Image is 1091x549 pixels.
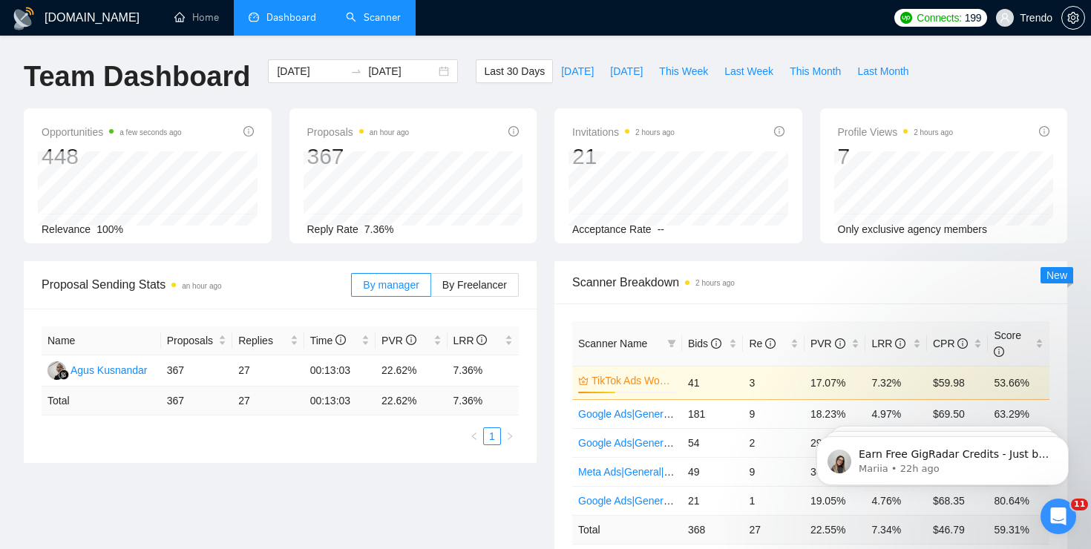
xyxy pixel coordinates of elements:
span: crown [578,375,589,386]
a: Google Ads|General|[GEOGRAPHIC_DATA]| [578,495,785,507]
span: This Week [659,63,708,79]
td: Total [572,515,682,544]
img: gigradar-bm.png [59,369,69,380]
button: right [501,427,519,445]
td: 368 [682,515,744,544]
span: Score [994,329,1021,358]
td: 00:13:03 [304,355,376,387]
div: 21 [572,142,675,171]
td: 54 [682,428,744,457]
span: By manager [363,279,419,291]
td: 27 [232,355,304,387]
button: Last 30 Days [476,59,553,83]
a: searchScanner [346,11,401,24]
button: Last Month [849,59,917,83]
span: Reply Rate [307,223,358,235]
span: info-circle [1039,126,1049,137]
span: Only exclusive agency members [838,223,988,235]
span: Connects: [917,10,961,26]
td: 7.34 % [865,515,927,544]
td: 21 [682,486,744,515]
span: Scanner Name [578,338,647,349]
a: 1 [484,428,500,444]
span: [DATE] [610,63,643,79]
span: info-circle [835,338,845,349]
td: 59.31 % [988,515,1049,544]
td: 00:13:03 [304,387,376,415]
td: 22.62% [376,355,447,387]
button: left [465,427,483,445]
td: Total [42,387,161,415]
td: 49 [682,457,744,486]
td: $69.50 [927,399,989,428]
button: This Month [782,59,849,83]
span: Invitations [572,123,675,141]
span: info-circle [765,338,776,349]
img: upwork-logo.png [900,12,912,24]
span: dashboard [249,12,259,22]
span: [DATE] [561,63,594,79]
a: Google Ads|General|[GEOGRAPHIC_DATA]+[GEOGRAPHIC_DATA]| [578,408,900,420]
td: 4.97% [865,399,927,428]
span: LRR [453,335,488,346]
td: 367 [161,387,232,415]
span: info-circle [335,335,346,345]
span: Proposals [167,332,215,349]
span: PVR [381,335,416,346]
td: 22.62 % [376,387,447,415]
td: 53.66% [988,366,1049,399]
span: Profile Views [838,123,954,141]
td: 63.29% [988,399,1049,428]
span: Re [749,338,776,349]
span: CPR [933,338,968,349]
span: Proposals [307,123,410,141]
button: setting [1061,6,1085,30]
span: Dashboard [266,11,316,24]
span: swap-right [350,65,362,77]
td: 27 [743,515,805,544]
th: Replies [232,326,304,355]
span: Acceptance Rate [572,223,652,235]
button: [DATE] [553,59,602,83]
a: Meta Ads|General|EU+[GEOGRAPHIC_DATA]| [578,466,795,478]
span: info-circle [774,126,784,137]
td: 9 [743,399,805,428]
td: 3 [743,366,805,399]
span: info-circle [243,126,254,137]
span: info-circle [476,335,487,345]
span: Scanner Breakdown [572,273,1049,292]
span: This Month [790,63,841,79]
time: 2 hours ago [914,128,953,137]
span: info-circle [711,338,721,349]
span: Proposal Sending Stats [42,275,351,294]
iframe: Intercom live chat [1041,499,1076,534]
span: info-circle [957,338,968,349]
td: 27 [232,387,304,415]
td: 2 [743,428,805,457]
span: info-circle [895,338,905,349]
time: an hour ago [182,282,221,290]
a: AKAgus Kusnandar [47,364,148,375]
span: -- [658,223,664,235]
td: 7.36 % [448,387,520,415]
div: 7 [838,142,954,171]
span: user [1000,13,1010,23]
input: Start date [277,63,344,79]
span: filter [667,339,676,348]
td: 22.55 % [805,515,866,544]
li: 1 [483,427,501,445]
span: filter [664,332,679,355]
td: 1 [743,486,805,515]
button: This Week [651,59,716,83]
td: 18.23% [805,399,866,428]
div: 367 [307,142,410,171]
span: left [470,432,479,441]
td: $59.98 [927,366,989,399]
img: AK [47,361,66,380]
span: 100% [96,223,123,235]
span: By Freelancer [442,279,507,291]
